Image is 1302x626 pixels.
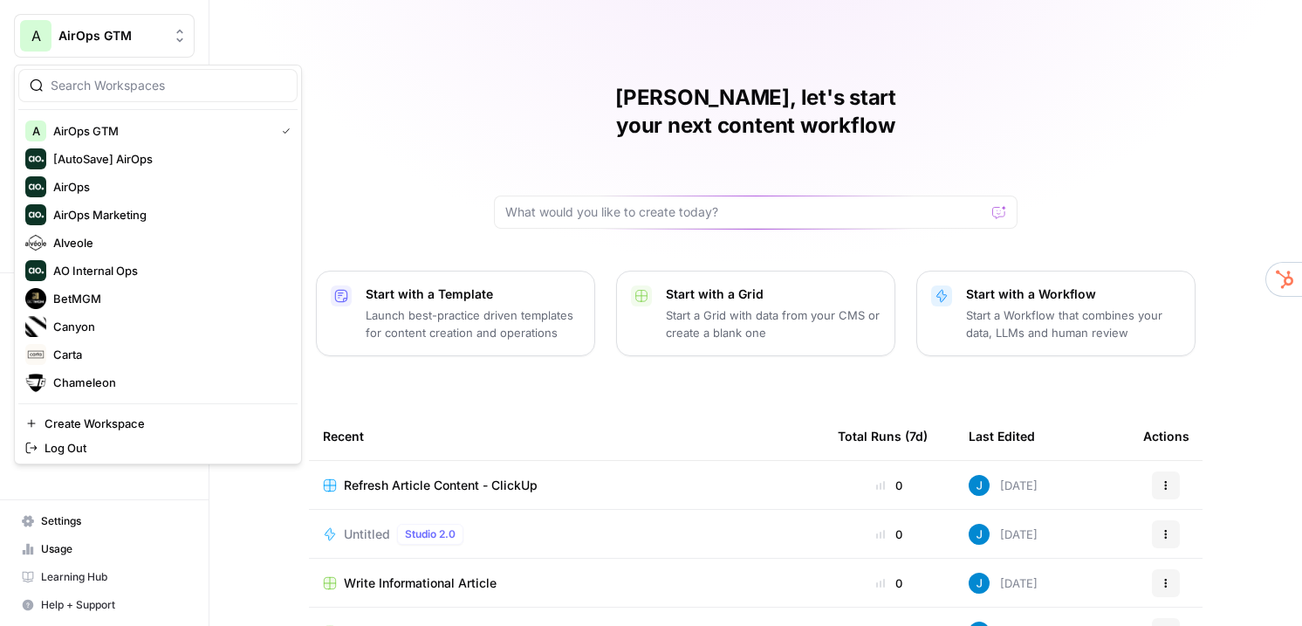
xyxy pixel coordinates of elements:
[344,526,390,543] span: Untitled
[838,574,941,592] div: 0
[1143,412,1189,460] div: Actions
[838,477,941,494] div: 0
[14,535,195,563] a: Usage
[969,573,990,594] img: z620ml7ie90s7uun3xptce9f0frp
[969,524,990,545] img: z620ml7ie90s7uun3xptce9f0frp
[494,84,1018,140] h1: [PERSON_NAME], let's start your next content workflow
[505,203,985,221] input: What would you like to create today?
[53,346,284,363] span: Carta
[58,27,164,45] span: AirOps GTM
[966,285,1181,303] p: Start with a Workflow
[405,526,456,542] span: Studio 2.0
[838,526,941,543] div: 0
[838,412,928,460] div: Total Runs (7d)
[366,306,580,341] p: Launch best-practice driven templates for content creation and operations
[969,475,990,496] img: z620ml7ie90s7uun3xptce9f0frp
[323,477,810,494] a: Refresh Article Content - ClickUp
[41,541,187,557] span: Usage
[316,271,595,356] button: Start with a TemplateLaunch best-practice driven templates for content creation and operations
[25,260,46,281] img: AO Internal Ops Logo
[323,524,810,545] a: UntitledStudio 2.0
[344,477,538,494] span: Refresh Article Content - ClickUp
[45,415,284,432] span: Create Workspace
[41,569,187,585] span: Learning Hub
[53,178,284,196] span: AirOps
[18,411,298,436] a: Create Workspace
[25,204,46,225] img: AirOps Marketing Logo
[18,436,298,460] a: Log Out
[666,285,881,303] p: Start with a Grid
[51,77,286,94] input: Search Workspaces
[45,439,284,457] span: Log Out
[616,271,895,356] button: Start with a GridStart a Grid with data from your CMS or create a blank one
[53,150,284,168] span: [AutoSave] AirOps
[25,176,46,197] img: AirOps Logo
[969,412,1035,460] div: Last Edited
[25,344,46,365] img: Carta Logo
[25,148,46,169] img: [AutoSave] AirOps Logo
[14,563,195,591] a: Learning Hub
[53,262,284,279] span: AO Internal Ops
[666,306,881,341] p: Start a Grid with data from your CMS or create a blank one
[966,306,1181,341] p: Start a Workflow that combines your data, LLMs and human review
[969,573,1038,594] div: [DATE]
[969,475,1038,496] div: [DATE]
[14,65,302,464] div: Workspace: AirOps GTM
[53,374,284,391] span: Chameleon
[53,318,284,335] span: Canyon
[14,507,195,535] a: Settings
[366,285,580,303] p: Start with a Template
[53,206,284,224] span: AirOps Marketing
[41,597,187,613] span: Help + Support
[31,25,41,46] span: A
[53,122,268,140] span: AirOps GTM
[25,372,46,393] img: Chameleon Logo
[25,232,46,253] img: Alveole Logo
[14,591,195,619] button: Help + Support
[25,288,46,309] img: BetMGM Logo
[53,290,284,307] span: BetMGM
[323,574,810,592] a: Write Informational Article
[344,574,497,592] span: Write Informational Article
[25,316,46,337] img: Canyon Logo
[53,234,284,251] span: Alveole
[969,524,1038,545] div: [DATE]
[323,412,810,460] div: Recent
[32,122,40,140] span: A
[41,513,187,529] span: Settings
[14,14,195,58] button: Workspace: AirOps GTM
[916,271,1196,356] button: Start with a WorkflowStart a Workflow that combines your data, LLMs and human review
